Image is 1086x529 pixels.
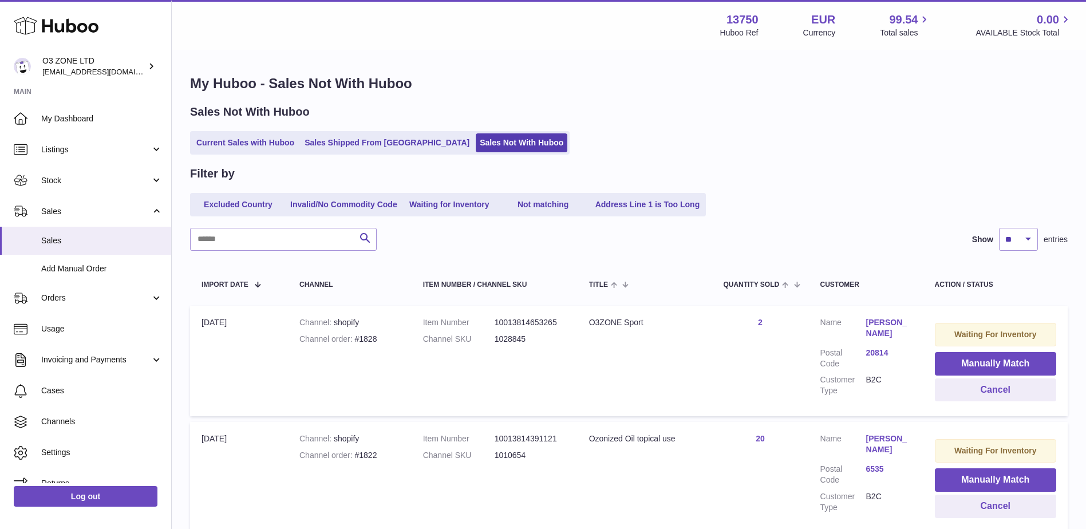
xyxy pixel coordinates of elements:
[589,433,701,444] div: Ozonized Oil topical use
[14,486,157,507] a: Log out
[423,281,566,289] div: Item Number / Channel SKU
[286,195,401,214] a: Invalid/No Commodity Code
[41,175,151,186] span: Stock
[192,195,284,214] a: Excluded Country
[423,450,495,461] dt: Channel SKU
[202,281,248,289] span: Import date
[866,433,912,455] a: [PERSON_NAME]
[42,67,168,76] span: [EMAIL_ADDRESS][DOMAIN_NAME]
[866,317,912,339] a: [PERSON_NAME]
[589,317,701,328] div: O3ZONE Sport
[41,478,163,489] span: Returns
[41,447,163,458] span: Settings
[723,281,779,289] span: Quantity Sold
[423,334,495,345] dt: Channel SKU
[866,348,912,358] a: 20814
[758,318,763,327] a: 2
[299,318,334,327] strong: Channel
[423,433,495,444] dt: Item Number
[820,348,866,369] dt: Postal Code
[41,354,151,365] span: Invoicing and Payments
[589,281,608,289] span: Title
[41,235,163,246] span: Sales
[726,12,759,27] strong: 13750
[497,195,589,214] a: Not matching
[756,434,765,443] a: 20
[41,385,163,396] span: Cases
[42,56,145,77] div: O3 ZONE LTD
[14,58,31,75] img: hello@o3zoneltd.co.uk
[190,306,288,416] td: [DATE]
[935,495,1056,518] button: Cancel
[972,234,993,245] label: Show
[41,144,151,155] span: Listings
[423,317,495,328] dt: Item Number
[866,491,912,513] dd: B2C
[41,113,163,124] span: My Dashboard
[820,317,866,342] dt: Name
[954,446,1036,455] strong: Waiting For Inventory
[299,450,400,461] div: #1822
[299,281,400,289] div: Channel
[720,27,759,38] div: Huboo Ref
[495,450,566,461] dd: 1010654
[495,334,566,345] dd: 1028845
[41,323,163,334] span: Usage
[820,433,866,458] dt: Name
[1037,12,1059,27] span: 0.00
[820,464,866,485] dt: Postal Code
[820,281,912,289] div: Customer
[935,378,1056,402] button: Cancel
[476,133,567,152] a: Sales Not With Huboo
[495,433,566,444] dd: 10013814391121
[41,206,151,217] span: Sales
[299,334,400,345] div: #1828
[866,464,912,475] a: 6535
[954,330,1036,339] strong: Waiting For Inventory
[299,451,355,460] strong: Channel order
[301,133,473,152] a: Sales Shipped From [GEOGRAPHIC_DATA]
[976,27,1072,38] span: AVAILABLE Stock Total
[190,166,235,181] h2: Filter by
[1044,234,1068,245] span: entries
[889,12,918,27] span: 99.54
[866,374,912,396] dd: B2C
[820,374,866,396] dt: Customer Type
[820,491,866,513] dt: Customer Type
[190,74,1068,93] h1: My Huboo - Sales Not With Huboo
[880,12,931,38] a: 99.54 Total sales
[41,293,151,303] span: Orders
[803,27,836,38] div: Currency
[591,195,704,214] a: Address Line 1 is Too Long
[299,334,355,344] strong: Channel order
[299,317,400,328] div: shopify
[41,263,163,274] span: Add Manual Order
[299,434,334,443] strong: Channel
[976,12,1072,38] a: 0.00 AVAILABLE Stock Total
[935,352,1056,376] button: Manually Match
[935,468,1056,492] button: Manually Match
[404,195,495,214] a: Waiting for Inventory
[299,433,400,444] div: shopify
[811,12,835,27] strong: EUR
[880,27,931,38] span: Total sales
[935,281,1056,289] div: Action / Status
[41,416,163,427] span: Channels
[192,133,298,152] a: Current Sales with Huboo
[190,104,310,120] h2: Sales Not With Huboo
[495,317,566,328] dd: 10013814653265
